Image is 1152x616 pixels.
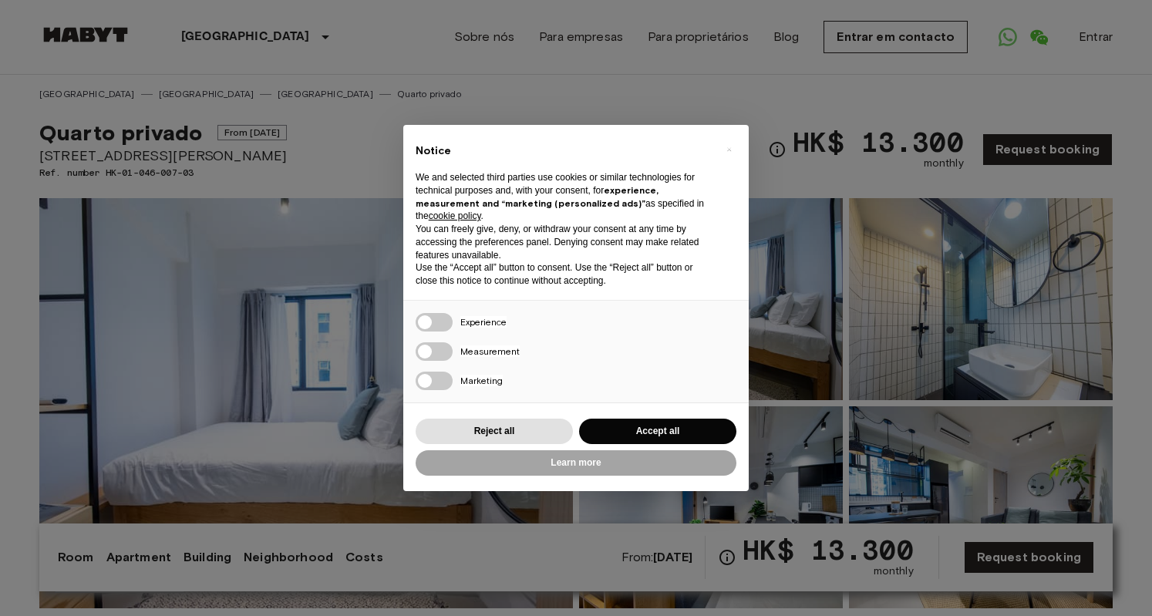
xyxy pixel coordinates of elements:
[416,261,712,288] p: Use the “Accept all” button to consent. Use the “Reject all” button or close this notice to conti...
[416,419,573,444] button: Reject all
[460,345,520,357] span: Measurement
[416,223,712,261] p: You can freely give, deny, or withdraw your consent at any time by accessing the preferences pane...
[460,316,507,328] span: Experience
[579,419,736,444] button: Accept all
[716,137,741,162] button: Close this notice
[460,375,503,386] span: Marketing
[726,140,732,159] span: ×
[429,210,481,221] a: cookie policy
[416,143,712,159] h2: Notice
[416,450,736,476] button: Learn more
[416,171,712,223] p: We and selected third parties use cookies or similar technologies for technical purposes and, wit...
[416,184,659,209] strong: experience, measurement and “marketing (personalized ads)”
